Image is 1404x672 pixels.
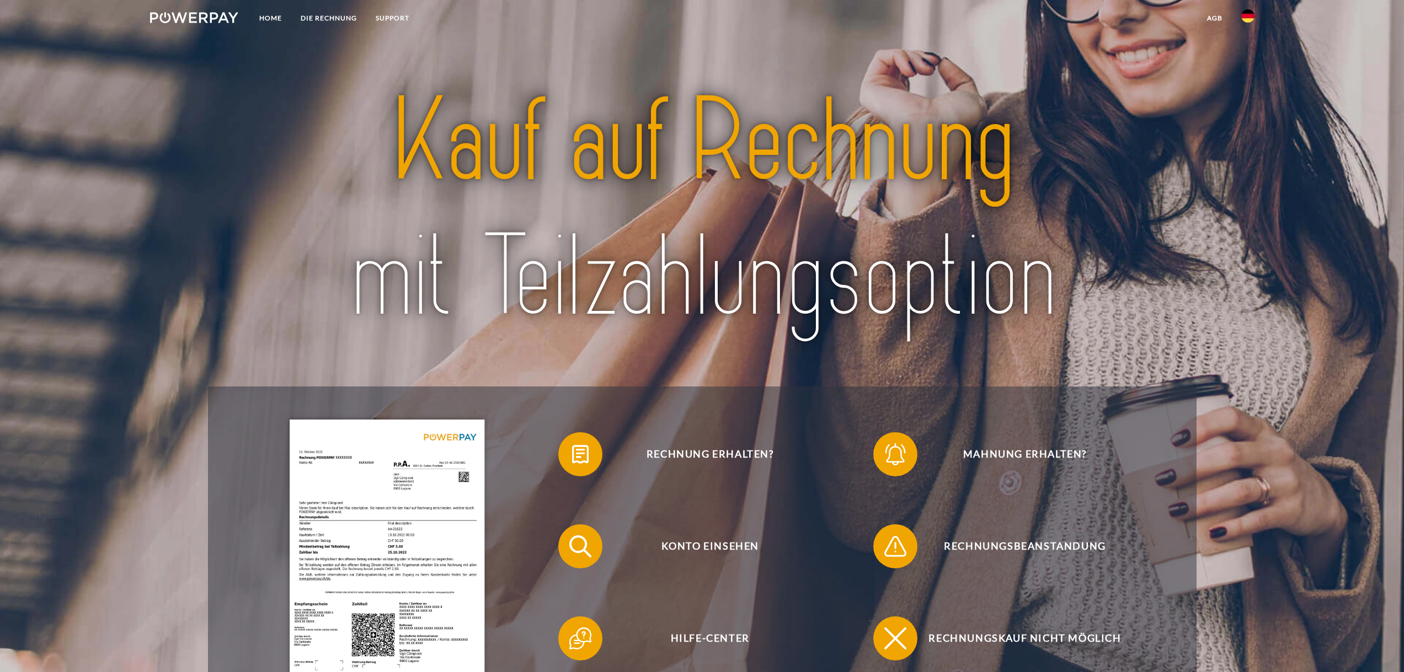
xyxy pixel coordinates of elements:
a: agb [1198,8,1232,28]
button: Hilfe-Center [558,616,845,660]
span: Rechnungskauf nicht möglich [890,616,1160,660]
button: Rechnungsbeanstandung [873,524,1160,568]
span: Konto einsehen [575,524,845,568]
img: title-powerpay_de.svg [265,67,1139,352]
img: de [1241,9,1254,23]
button: Rechnung erhalten? [558,432,845,476]
button: Konto einsehen [558,524,845,568]
a: SUPPORT [366,8,419,28]
img: qb_warning.svg [882,533,909,560]
a: DIE RECHNUNG [291,8,366,28]
span: Rechnung erhalten? [575,432,845,476]
img: logo-powerpay-white.svg [150,12,239,23]
img: qb_close.svg [882,625,909,652]
span: Hilfe-Center [575,616,845,660]
span: Mahnung erhalten? [890,432,1160,476]
a: Home [250,8,291,28]
button: Rechnungskauf nicht möglich [873,616,1160,660]
button: Mahnung erhalten? [873,432,1160,476]
img: qb_bill.svg [567,440,594,468]
iframe: Schaltfläche zum Öffnen des Messaging-Fensters [1360,628,1395,663]
img: qb_search.svg [567,533,594,560]
img: qb_help.svg [567,625,594,652]
span: Rechnungsbeanstandung [890,524,1160,568]
img: qb_bell.svg [882,440,909,468]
